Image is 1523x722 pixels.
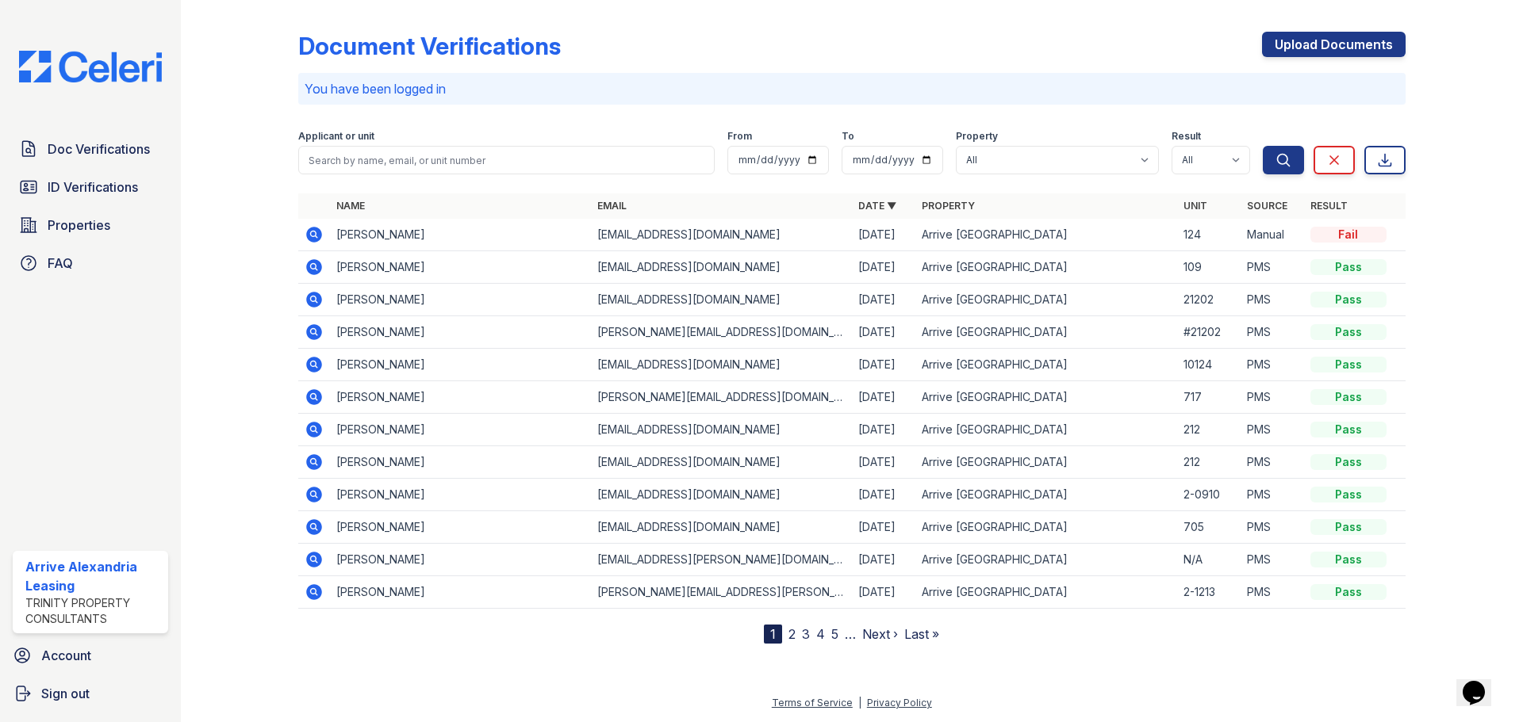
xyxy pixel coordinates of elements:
td: 717 [1177,381,1241,414]
td: [EMAIL_ADDRESS][DOMAIN_NAME] [591,219,852,251]
td: 124 [1177,219,1241,251]
td: [PERSON_NAME] [330,576,591,609]
div: Arrive Alexandria Leasing [25,557,162,595]
a: Property [922,200,975,212]
td: PMS [1241,414,1304,446]
td: [EMAIL_ADDRESS][DOMAIN_NAME] [591,446,852,479]
td: [EMAIL_ADDRESS][DOMAIN_NAME] [591,284,852,316]
td: [EMAIL_ADDRESS][DOMAIN_NAME] [591,349,852,381]
td: Arrive [GEOGRAPHIC_DATA] [915,414,1176,446]
td: [DATE] [852,576,915,609]
td: Arrive [GEOGRAPHIC_DATA] [915,479,1176,511]
button: Sign out [6,678,175,709]
a: 5 [831,626,838,642]
td: [PERSON_NAME][EMAIL_ADDRESS][DOMAIN_NAME] [591,381,852,414]
label: Result [1172,130,1201,143]
td: PMS [1241,576,1304,609]
td: [PERSON_NAME] [330,219,591,251]
td: 2-0910 [1177,479,1241,511]
div: Pass [1310,422,1387,437]
td: [PERSON_NAME] [330,381,591,414]
td: [PERSON_NAME][EMAIL_ADDRESS][PERSON_NAME][DOMAIN_NAME] [591,576,852,609]
td: [DATE] [852,349,915,381]
td: Manual [1241,219,1304,251]
div: Pass [1310,357,1387,372]
td: [EMAIL_ADDRESS][DOMAIN_NAME] [591,479,852,511]
td: 705 [1177,511,1241,544]
div: Pass [1310,519,1387,535]
td: PMS [1241,381,1304,414]
td: [DATE] [852,316,915,349]
label: Applicant or unit [298,130,374,143]
a: Properties [13,209,168,241]
a: Upload Documents [1262,32,1406,57]
td: Arrive [GEOGRAPHIC_DATA] [915,446,1176,479]
td: Arrive [GEOGRAPHIC_DATA] [915,316,1176,349]
span: Doc Verifications [48,139,150,159]
td: [DATE] [852,479,915,511]
td: 212 [1177,414,1241,446]
td: N/A [1177,544,1241,576]
td: [PERSON_NAME] [330,479,591,511]
td: Arrive [GEOGRAPHIC_DATA] [915,381,1176,414]
td: [PERSON_NAME] [330,544,591,576]
td: Arrive [GEOGRAPHIC_DATA] [915,349,1176,381]
td: [DATE] [852,381,915,414]
td: 109 [1177,251,1241,284]
td: [PERSON_NAME][EMAIL_ADDRESS][DOMAIN_NAME] [591,316,852,349]
td: [PERSON_NAME] [330,284,591,316]
td: 21202 [1177,284,1241,316]
a: 4 [816,626,825,642]
a: ID Verifications [13,171,168,203]
td: [EMAIL_ADDRESS][DOMAIN_NAME] [591,414,852,446]
td: [PERSON_NAME] [330,251,591,284]
div: Pass [1310,584,1387,600]
a: Email [597,200,627,212]
div: Fail [1310,227,1387,243]
td: #21202 [1177,316,1241,349]
td: Arrive [GEOGRAPHIC_DATA] [915,544,1176,576]
p: You have been logged in [305,79,1399,98]
div: 1 [764,625,782,644]
a: Privacy Policy [867,697,932,709]
a: Source [1247,200,1287,212]
a: Doc Verifications [13,133,168,165]
span: ID Verifications [48,178,138,197]
td: 212 [1177,446,1241,479]
td: [DATE] [852,251,915,284]
div: Pass [1310,454,1387,470]
img: CE_Logo_Blue-a8612792a0a2168367f1c8372b55b34899dd931a85d93a1a3d3e32e68fde9ad4.png [6,51,175,82]
td: [PERSON_NAME] [330,446,591,479]
td: PMS [1241,511,1304,544]
td: PMS [1241,316,1304,349]
td: [PERSON_NAME] [330,316,591,349]
td: [DATE] [852,446,915,479]
iframe: chat widget [1456,659,1507,706]
td: [PERSON_NAME] [330,414,591,446]
div: Pass [1310,292,1387,308]
a: 3 [802,626,810,642]
a: Account [6,640,175,671]
td: PMS [1241,479,1304,511]
td: [EMAIL_ADDRESS][PERSON_NAME][DOMAIN_NAME] [591,544,852,576]
div: Pass [1310,487,1387,502]
label: From [727,130,752,143]
span: FAQ [48,254,73,273]
td: [DATE] [852,219,915,251]
td: 2-1213 [1177,576,1241,609]
td: Arrive [GEOGRAPHIC_DATA] [915,576,1176,609]
div: Trinity Property Consultants [25,595,162,627]
a: Name [336,200,365,212]
td: [PERSON_NAME] [330,349,591,381]
td: PMS [1241,284,1304,316]
td: PMS [1241,251,1304,284]
a: Result [1310,200,1348,212]
td: Arrive [GEOGRAPHIC_DATA] [915,219,1176,251]
td: [DATE] [852,544,915,576]
label: To [842,130,854,143]
input: Search by name, email, or unit number [298,146,715,174]
div: | [858,697,861,709]
td: [EMAIL_ADDRESS][DOMAIN_NAME] [591,251,852,284]
a: Next › [862,626,898,642]
td: PMS [1241,544,1304,576]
